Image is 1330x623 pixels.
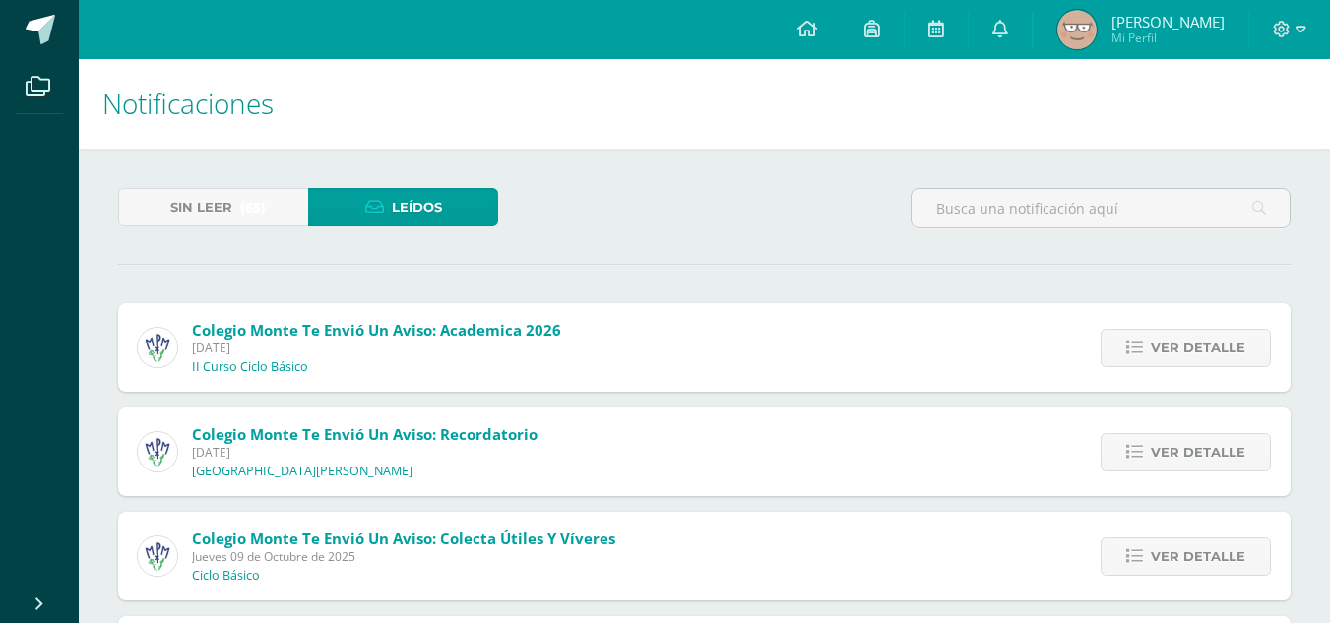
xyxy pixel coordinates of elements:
span: Ver detalle [1151,538,1245,575]
img: a3978fa95217fc78923840df5a445bcb.png [138,536,177,576]
span: [DATE] [192,444,538,461]
span: Colegio Monte te envió un aviso: Recordatorio [192,424,538,444]
img: a3978fa95217fc78923840df5a445bcb.png [138,432,177,471]
span: Ver detalle [1151,330,1245,366]
a: Leídos [308,188,498,226]
span: [PERSON_NAME] [1111,12,1225,31]
a: Sin leer(65) [118,188,308,226]
span: Colegio Monte te envió un aviso: Colecta útiles y víveres [192,529,615,548]
span: Colegio Monte te envió un aviso: Academica 2026 [192,320,561,340]
img: a3978fa95217fc78923840df5a445bcb.png [138,328,177,367]
span: Notificaciones [102,85,274,122]
p: [GEOGRAPHIC_DATA][PERSON_NAME] [192,464,412,479]
p: II Curso Ciclo Básico [192,359,308,375]
p: Ciclo Básico [192,568,260,584]
span: Leídos [392,189,442,225]
input: Busca una notificación aquí [912,189,1290,227]
span: Jueves 09 de Octubre de 2025 [192,548,615,565]
span: Sin leer [170,189,232,225]
span: [DATE] [192,340,561,356]
span: Mi Perfil [1111,30,1225,46]
span: Ver detalle [1151,434,1245,470]
span: (65) [240,189,266,225]
img: a21251d25702a7064e3f2a9d6ddc28e4.png [1057,10,1097,49]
